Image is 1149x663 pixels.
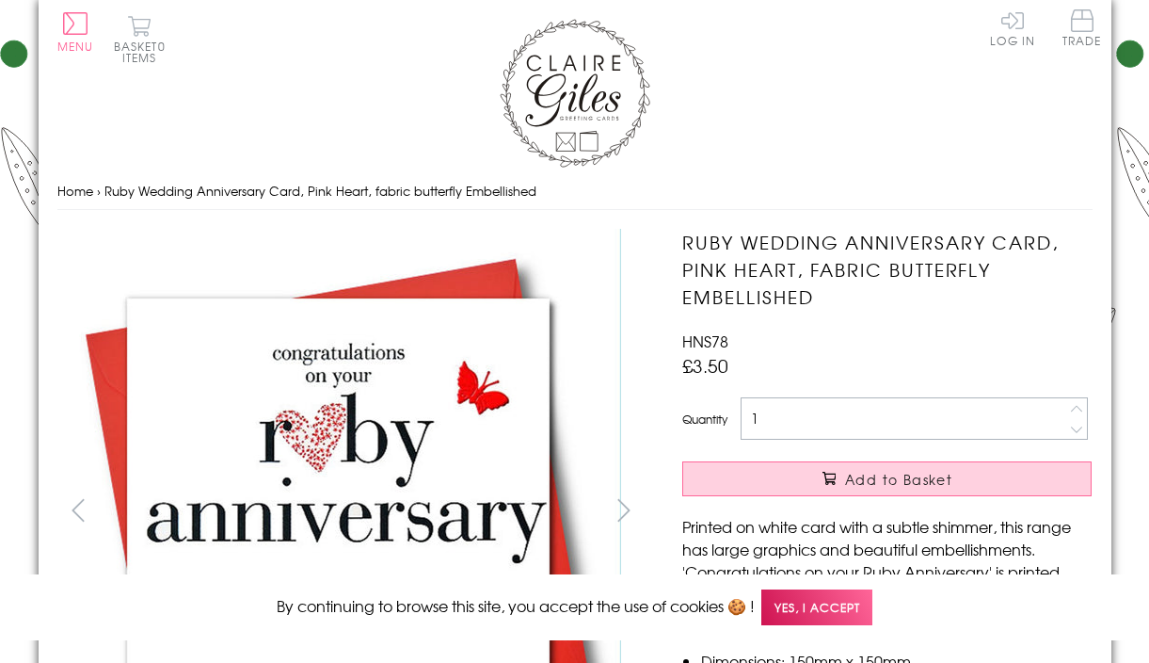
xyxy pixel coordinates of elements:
span: Menu [57,38,94,55]
span: › [97,182,101,200]
img: Claire Giles Greetings Cards [500,19,650,168]
span: Yes, I accept [761,590,872,626]
span: Ruby Wedding Anniversary Card, Pink Heart, fabric butterfly Embellished [104,182,536,200]
p: Printed on white card with a subtle shimmer, this range has large graphics and beautiful embellis... [682,515,1092,628]
nav: breadcrumbs [57,172,1093,211]
a: Log In [990,9,1035,46]
span: HNS78 [682,330,728,352]
button: next [602,489,645,531]
button: prev [57,489,100,531]
button: Add to Basket [682,461,1092,496]
span: 0 items [122,38,166,66]
h1: Ruby Wedding Anniversary Card, Pink Heart, fabric butterfly Embellished [682,229,1092,310]
label: Quantity [682,411,727,428]
a: Home [57,182,93,200]
span: Trade [1062,9,1102,46]
a: Trade [1062,9,1102,50]
span: Add to Basket [845,470,952,489]
button: Menu [57,12,94,52]
button: Basket0 items [114,15,166,63]
span: £3.50 [682,352,728,379]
